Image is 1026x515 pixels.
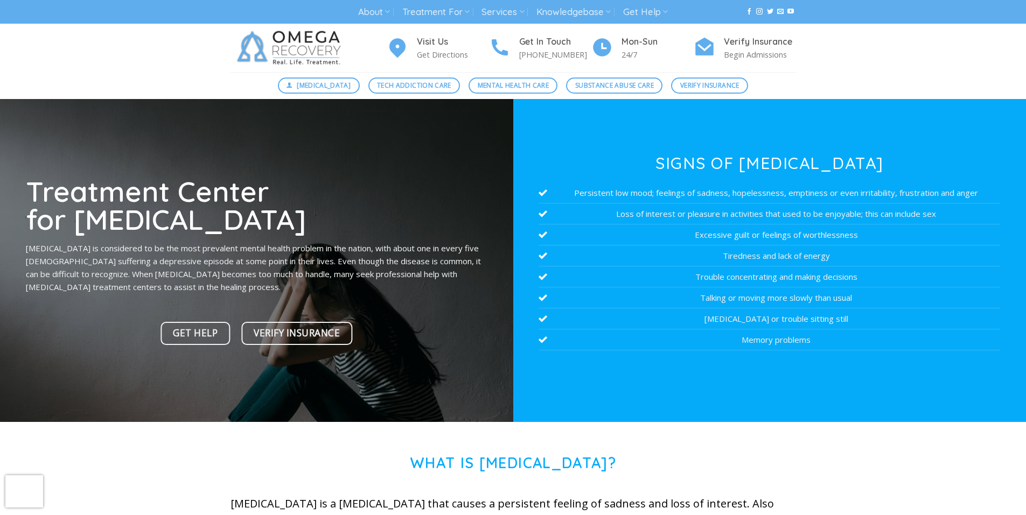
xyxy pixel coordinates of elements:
[671,77,748,94] a: Verify Insurance
[566,77,662,94] a: Substance Abuse Care
[469,77,557,94] a: Mental Health Care
[478,80,549,90] span: Mental Health Care
[368,77,460,94] a: Tech Addiction Care
[756,8,763,16] a: Follow on Instagram
[746,8,752,16] a: Follow on Facebook
[173,326,218,341] span: Get Help
[358,2,390,22] a: About
[519,35,591,49] h4: Get In Touch
[387,35,489,61] a: Visit Us Get Directions
[481,2,524,22] a: Services
[694,35,796,61] a: Verify Insurance Begin Admissions
[539,203,1000,224] li: Loss of interest or pleasure in activities that used to be enjoyable; this can include sex
[417,35,489,49] h4: Visit Us
[231,454,796,472] h1: What is [MEDICAL_DATA]?
[231,24,352,72] img: Omega Recovery
[297,80,351,90] span: [MEDICAL_DATA]
[254,326,340,341] span: Verify Insurance
[622,35,694,49] h4: Mon-Sun
[536,2,611,22] a: Knowledgebase
[539,329,1000,350] li: Memory problems
[539,155,1000,171] h3: Signs of [MEDICAL_DATA]
[623,2,668,22] a: Get Help
[377,80,451,90] span: Tech Addiction Care
[278,77,360,94] a: [MEDICAL_DATA]
[539,308,1000,329] li: [MEDICAL_DATA] or trouble sitting still
[519,48,591,61] p: [PHONE_NUMBER]
[724,35,796,49] h4: Verify Insurance
[241,322,352,345] a: Verify Insurance
[539,287,1000,308] li: Talking or moving more slowly than usual
[680,80,739,90] span: Verify Insurance
[777,8,784,16] a: Send us an email
[161,322,231,345] a: Get Help
[402,2,470,22] a: Treatment For
[539,224,1000,245] li: Excessive guilt or feelings of worthlessness
[26,242,487,293] p: [MEDICAL_DATA] is considered to be the most prevalent mental health problem in the nation, with a...
[539,182,1000,203] li: Persistent low mood; feelings of sadness, hopelessness, emptiness or even irritability, frustrati...
[767,8,773,16] a: Follow on Twitter
[489,35,591,61] a: Get In Touch [PHONE_NUMBER]
[26,177,487,234] h1: Treatment Center for [MEDICAL_DATA]
[417,48,489,61] p: Get Directions
[539,266,1000,287] li: Trouble concentrating and making decisions
[724,48,796,61] p: Begin Admissions
[787,8,794,16] a: Follow on YouTube
[622,48,694,61] p: 24/7
[575,80,654,90] span: Substance Abuse Care
[539,245,1000,266] li: Tiredness and lack of energy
